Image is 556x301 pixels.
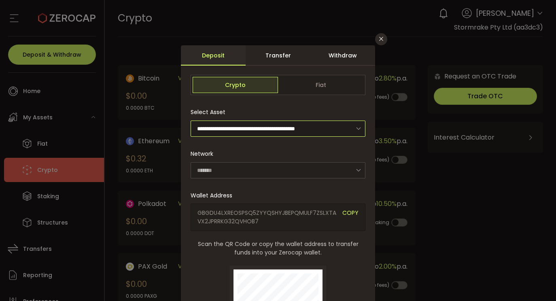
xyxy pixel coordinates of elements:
span: GBGDU4LXREOSPSQ5ZYYQSHYJBEPQMULF7ZSLXTAVX2JPRRKG32QVHOB7 [197,209,336,226]
div: Deposit [181,45,246,66]
span: COPY [342,209,359,226]
iframe: Chat Widget [516,262,556,301]
span: Crypto [193,77,278,93]
label: Select Asset [191,108,230,116]
div: Transfer [246,45,310,66]
label: Network [191,150,218,158]
span: Fiat [278,77,363,93]
label: Wallet Address [191,191,237,199]
button: Close [375,33,387,45]
span: Scan the QR Code or copy the wallet address to transfer funds into your Zerocap wallet. [191,240,365,257]
div: Withdraw [310,45,375,66]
